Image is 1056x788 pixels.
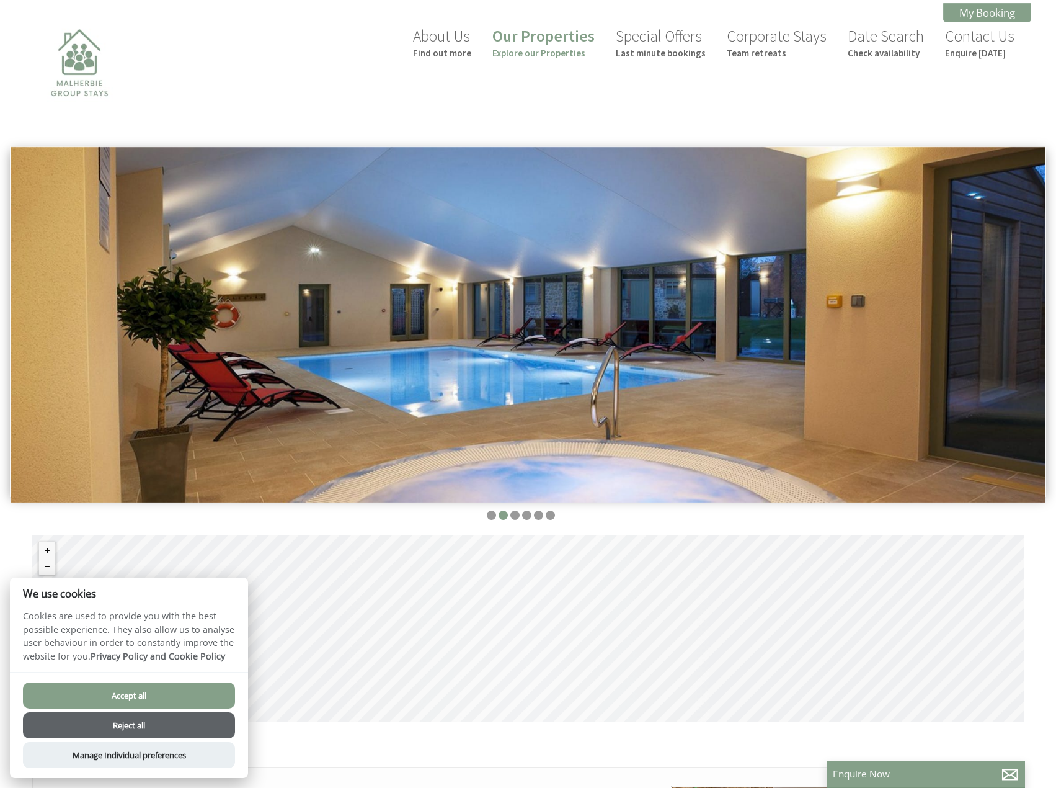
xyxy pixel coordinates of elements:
small: Find out more [413,47,471,59]
canvas: Map [32,535,1033,722]
p: Cookies are used to provide you with the best possible experience. They also allow us to analyse ... [10,609,248,672]
a: My Booking [943,3,1031,22]
a: About UsFind out more [413,26,471,59]
small: Enquire [DATE] [945,47,1014,59]
small: Explore our Properties [492,47,595,59]
a: Date SearchCheck availability [848,26,924,59]
img: Malherbie Group Stays [17,21,141,145]
h1: Our Properties [32,734,677,758]
small: Last minute bookings [616,47,706,59]
button: Accept all [23,683,235,709]
button: Manage Individual preferences [23,742,235,768]
a: Contact UsEnquire [DATE] [945,26,1014,59]
a: Privacy Policy and Cookie Policy [91,650,225,662]
small: Team retreats [727,47,827,59]
small: Check availability [848,47,924,59]
button: Zoom in [39,542,55,558]
a: Corporate StaysTeam retreats [727,26,827,59]
h2: We use cookies [10,588,248,599]
button: Zoom out [39,558,55,575]
a: Our PropertiesExplore our Properties [492,26,595,59]
a: Special OffersLast minute bookings [616,26,706,59]
p: Enquire Now [833,768,1019,781]
button: Reject all [23,712,235,738]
